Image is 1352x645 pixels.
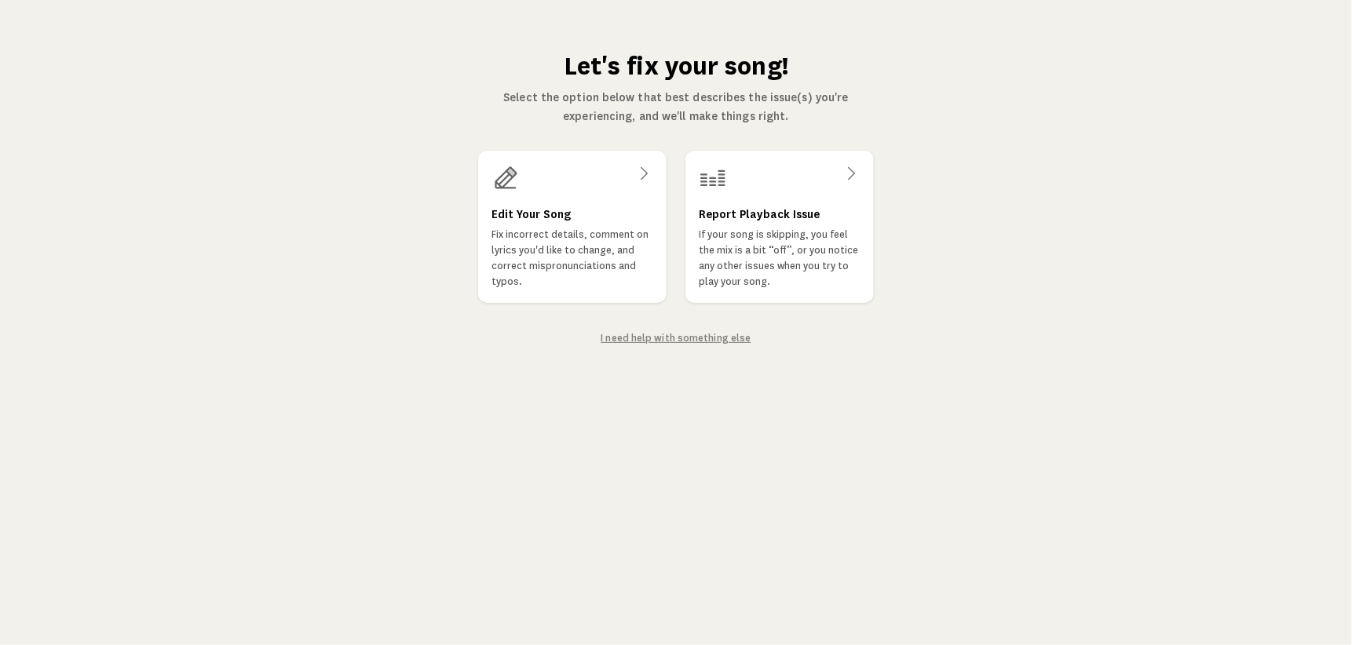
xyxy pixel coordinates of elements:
h3: Report Playback Issue [699,205,820,224]
h3: Edit Your Song [491,205,571,224]
h1: Let's fix your song! [477,50,875,82]
p: Select the option below that best describes the issue(s) you're experiencing, and we'll make thin... [477,88,875,126]
a: Edit Your SongFix incorrect details, comment on lyrics you'd like to change, and correct mispronu... [478,151,667,303]
p: If your song is skipping, you feel the mix is a bit “off”, or you notice any other issues when yo... [699,227,861,290]
p: Fix incorrect details, comment on lyrics you'd like to change, and correct mispronunciations and ... [491,227,653,290]
a: I need help with something else [601,333,751,344]
a: Report Playback IssueIf your song is skipping, you feel the mix is a bit “off”, or you notice any... [685,151,874,303]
